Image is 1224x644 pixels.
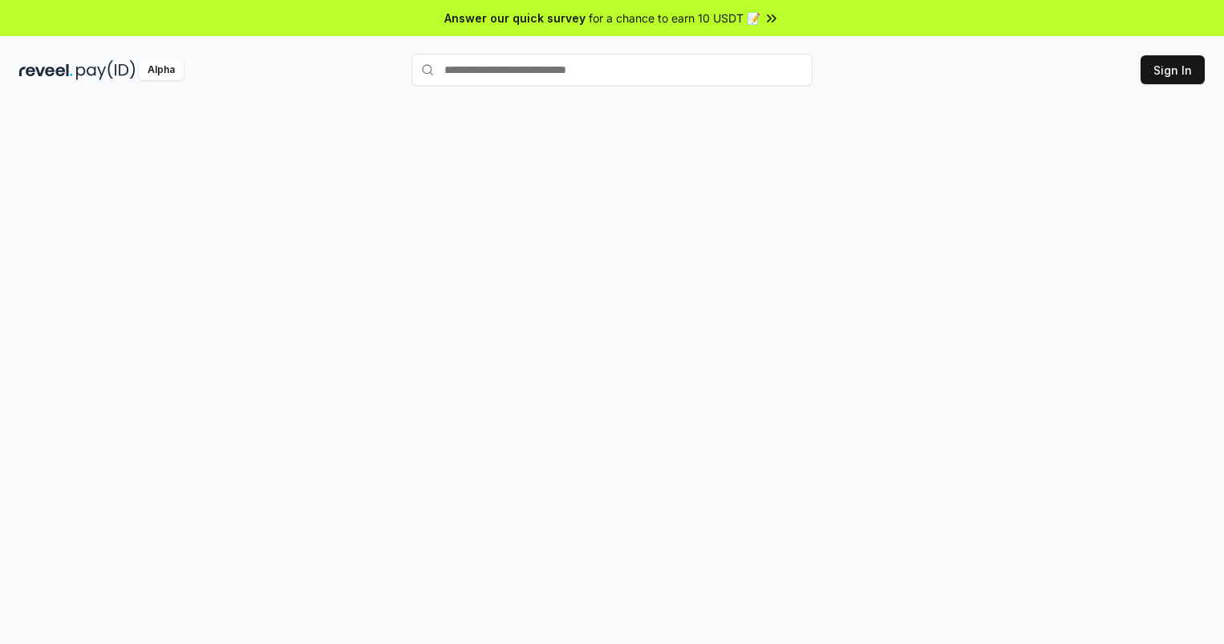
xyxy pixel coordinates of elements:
span: for a chance to earn 10 USDT 📝 [589,10,760,26]
button: Sign In [1141,55,1205,84]
img: reveel_dark [19,60,73,80]
div: Alpha [139,60,184,80]
span: Answer our quick survey [444,10,586,26]
img: pay_id [76,60,136,80]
